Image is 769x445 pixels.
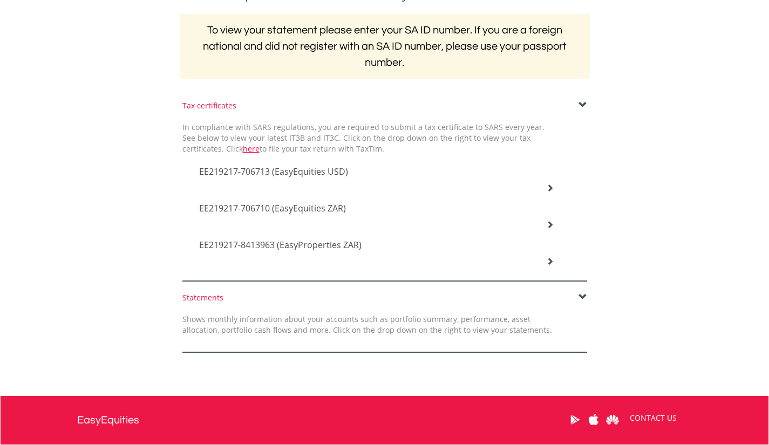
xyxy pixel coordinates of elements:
div: Tax certificates [182,100,587,111]
div: Shows monthly information about your accounts such as portfolio summary, performance, asset alloc... [174,314,560,336]
div: Statements [182,292,587,303]
span: EE219217-706710 (EasyEquities ZAR) [199,202,346,214]
a: here [243,143,260,154]
h2: To view your statement please enter your SA ID number. If you are a foreign national and did not ... [180,14,590,79]
span: Click to file your tax return with TaxTim. [226,143,384,154]
span: EE219217-706713 (EasyEquities USD) [199,166,348,177]
a: EasyEquities [77,396,139,444]
a: CONTACT US [622,403,684,433]
a: Google Play [566,403,584,436]
span: In compliance with SARS regulations, you are required to submit a tax certificate to SARS every y... [182,122,545,154]
span: EE219217-8413963 (EasyProperties ZAR) [199,239,362,251]
a: Huawei [603,403,622,436]
a: Apple [584,403,603,436]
